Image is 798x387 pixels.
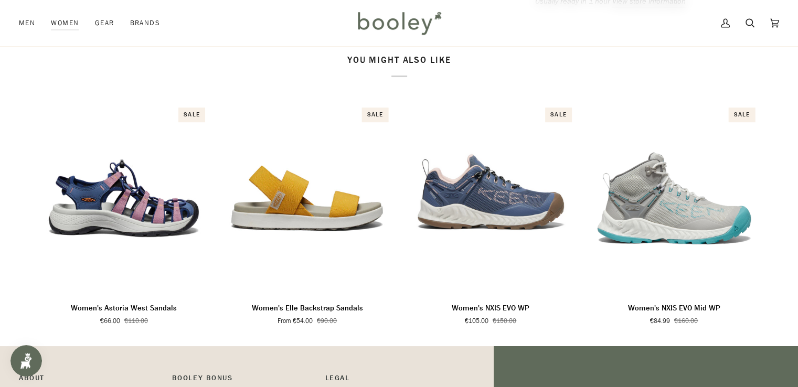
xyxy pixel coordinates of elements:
[10,345,42,377] iframe: Button to open loyalty program pop-up
[353,8,445,38] img: Booley
[71,303,177,314] p: Women's Astoria West Sandals
[628,303,720,314] p: Women's NXIS EVO Mid WP
[252,303,363,314] p: Women's Elle Backstrap Sandals
[38,55,761,77] h2: You might also like
[588,298,761,326] a: Women's NXIS EVO Mid WP
[221,102,394,326] product-grid-item: Women's Elle Backstrap Sandals
[95,18,114,28] span: Gear
[588,102,761,294] img: Keen Women's NXIS EVO WP Mid Vapor / Porcelain - Booley Galway
[38,102,211,294] a: Women's Astoria West Sandals
[674,316,698,326] span: €160.00
[317,316,337,326] span: €90.00
[278,316,313,326] span: From €54.00
[588,102,761,294] product-grid-item-variant: 4 / Vapor / Porcelain
[38,102,211,294] img: Keen Women's Astoria West Sandals Nostalgia Rose / Tangerine - Booley Galway
[405,102,578,326] product-grid-item: Women's NXIS EVO WP
[221,102,394,294] img: Keen Women's Elle Backstrap Sandals Golden Yellow / Star White - Booley Galway
[728,107,755,123] div: Sale
[405,102,578,294] a: Women's NXIS EVO WP
[452,303,529,314] p: Women's NXIS EVO WP
[100,316,120,326] span: €66.00
[588,102,761,294] a: Women's NXIS EVO Mid WP
[221,298,394,326] a: Women's Elle Backstrap Sandals
[38,102,211,294] product-grid-item-variant: 4 / Nostalgia Rose / Tangerine
[650,316,670,326] span: €84.99
[545,107,572,123] div: Sale
[465,316,488,326] span: €105.00
[405,298,578,326] a: Women's NXIS EVO WP
[221,102,394,294] a: Women's Elle Backstrap Sandals
[588,102,761,326] product-grid-item: Women's NXIS EVO Mid WP
[124,316,148,326] span: €110.00
[51,18,79,28] span: Women
[38,298,211,326] a: Women's Astoria West Sandals
[130,18,160,28] span: Brands
[19,18,35,28] span: Men
[38,102,211,326] product-grid-item: Women's Astoria West Sandals
[361,107,388,123] div: Sale
[493,316,516,326] span: €150.00
[221,102,394,294] product-grid-item-variant: 4 / Golden Yellow / Star White
[405,102,578,294] product-grid-item-variant: 4.5 / Vintage Indigo / Peachy Keen
[178,107,205,123] div: Sale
